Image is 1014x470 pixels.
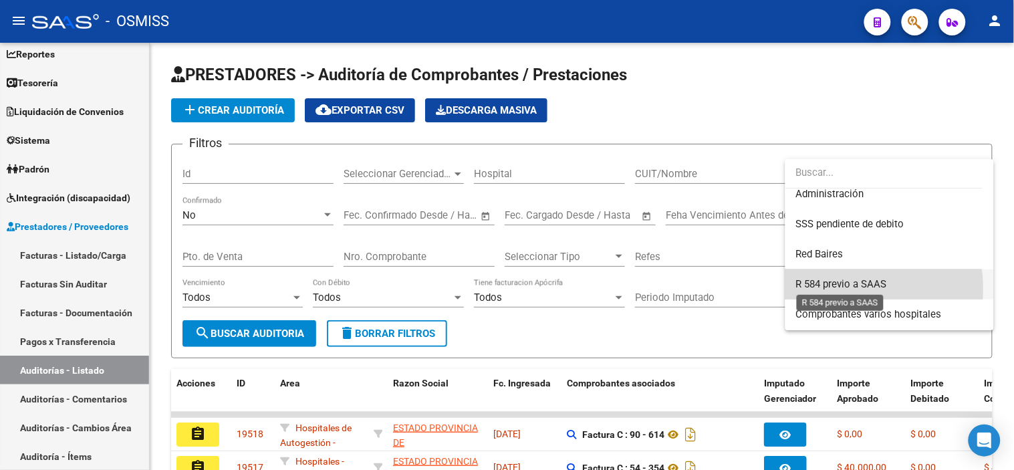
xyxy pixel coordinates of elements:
span: Red Baires [796,248,844,260]
span: Comprobantes varios hospitales [796,308,942,320]
span: SSS pendiente de debito [796,218,904,230]
span: R 584 previo a SAAS [796,278,887,290]
span: Administración [796,188,864,200]
div: Open Intercom Messenger [969,425,1001,457]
